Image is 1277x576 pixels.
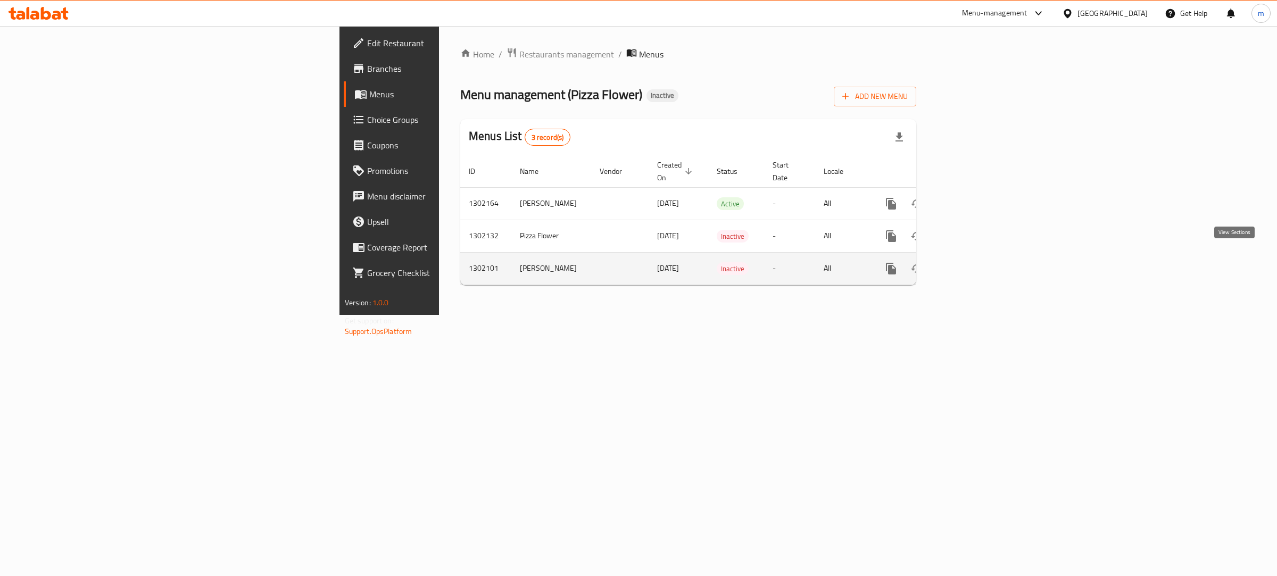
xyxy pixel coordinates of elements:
a: Branches [344,56,553,81]
div: Total records count [525,129,571,146]
td: - [764,220,815,252]
div: Export file [886,124,912,150]
th: Actions [870,155,989,188]
button: more [878,191,904,216]
span: Inactive [646,91,678,100]
span: Vendor [600,165,636,178]
button: Change Status [904,223,930,249]
span: Menu disclaimer [367,190,544,203]
td: All [815,252,870,285]
span: Created On [657,158,695,184]
table: enhanced table [460,155,989,285]
span: [DATE] [657,196,679,210]
button: more [878,256,904,281]
span: Add New Menu [842,90,908,103]
a: Choice Groups [344,107,553,132]
a: Coverage Report [344,235,553,260]
a: Edit Restaurant [344,30,553,56]
span: 1.0.0 [372,296,389,310]
td: - [764,252,815,285]
span: Menus [369,88,544,101]
span: Get support on: [345,314,394,328]
span: Version: [345,296,371,310]
a: Restaurants management [507,47,614,61]
a: Coupons [344,132,553,158]
div: Menu-management [962,7,1027,20]
nav: breadcrumb [460,47,916,61]
a: Grocery Checklist [344,260,553,286]
div: [GEOGRAPHIC_DATA] [1077,7,1148,19]
span: [DATE] [657,229,679,243]
span: Edit Restaurant [367,37,544,49]
span: Branches [367,62,544,75]
span: Inactive [717,263,749,275]
a: Upsell [344,209,553,235]
span: [DATE] [657,261,679,275]
td: - [764,187,815,220]
td: All [815,187,870,220]
h2: Menus List [469,128,570,146]
span: Promotions [367,164,544,177]
a: Menu disclaimer [344,183,553,209]
a: Support.OpsPlatform [345,324,412,338]
span: Status [717,165,751,178]
button: Change Status [904,256,930,281]
span: Grocery Checklist [367,266,544,279]
span: 3 record(s) [525,132,570,143]
span: Inactive [717,230,749,243]
span: Locale [824,165,857,178]
a: Menus [344,81,553,107]
span: Active [717,198,744,210]
span: Upsell [367,215,544,228]
button: Add New Menu [834,87,916,106]
td: All [815,220,870,252]
span: Coverage Report [367,241,544,254]
span: Menus [639,48,664,61]
button: more [878,223,904,249]
div: Active [717,197,744,210]
span: Coupons [367,139,544,152]
span: ID [469,165,489,178]
li: / [618,48,622,61]
a: Promotions [344,158,553,183]
button: Change Status [904,191,930,216]
span: Start Date [773,158,802,184]
span: Choice Groups [367,113,544,126]
span: Name [520,165,552,178]
span: m [1258,7,1264,19]
span: Restaurants management [519,48,614,61]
